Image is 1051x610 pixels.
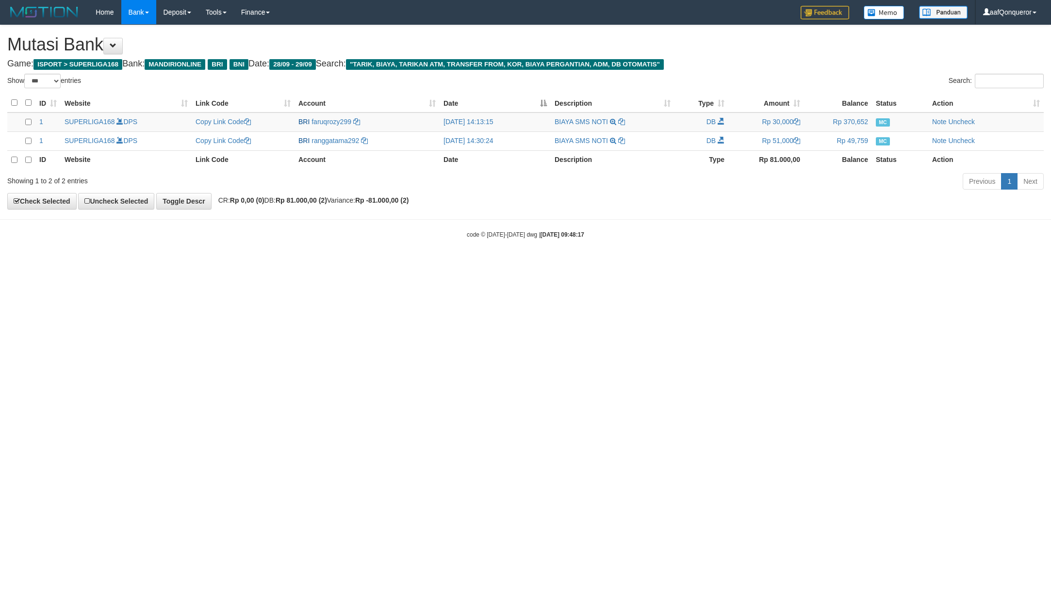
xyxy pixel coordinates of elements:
th: Type [674,150,728,169]
th: Link Code [192,150,295,169]
a: Toggle Descr [156,193,212,209]
h4: Game: Bank: Date: Search: [7,59,1044,69]
th: Action: activate to sort column ascending [928,94,1044,112]
small: code © [DATE]-[DATE] dwg | [467,231,584,238]
td: Rp 370,652 [804,112,872,132]
th: Date: activate to sort column descending [440,94,551,112]
th: Website [61,150,192,169]
th: Rp 81.000,00 [728,150,804,169]
th: Balance [804,94,872,112]
span: Manually Checked by: aafmnamm [876,118,890,127]
h1: Mutasi Bank [7,35,1044,54]
img: MOTION_logo.png [7,5,81,19]
th: Balance [804,150,872,169]
th: Description [551,150,674,169]
a: Note [932,137,947,144]
td: Rp 51,000 [728,131,804,150]
a: Copy Link Code [196,137,251,144]
td: DPS [61,131,192,150]
label: Search: [949,74,1044,88]
th: Description: activate to sort column ascending [551,94,674,112]
span: ISPORT > SUPERLIGA168 [33,59,122,70]
a: BIAYA SMS NOTI [555,137,608,144]
th: Website: activate to sort column ascending [61,94,192,112]
a: SUPERLIGA168 [65,118,115,126]
strong: [DATE] 09:48:17 [541,231,584,238]
strong: Rp 0,00 (0) [230,196,264,204]
td: [DATE] 14:13:15 [440,112,551,132]
strong: Rp -81.000,00 (2) [355,196,409,204]
a: faruqrozy299 [312,118,351,126]
td: Rp 30,000 [728,112,804,132]
img: panduan.png [919,6,968,19]
a: Copy ranggatama292 to clipboard [361,137,368,144]
span: DB [706,137,716,144]
span: MANDIRIONLINE [145,59,205,70]
th: Account: activate to sort column ascending [295,94,440,112]
th: Status [872,150,928,169]
th: Link Code: activate to sort column ascending [192,94,295,112]
a: 1 [1001,173,1018,190]
span: BRI [298,118,310,126]
a: Copy BIAYA SMS NOTI to clipboard [618,137,625,144]
th: ID [35,150,61,169]
span: CR: DB: Variance: [213,196,409,204]
img: Button%20Memo.svg [864,6,904,19]
a: Copy Link Code [196,118,251,126]
strong: Rp 81.000,00 (2) [276,196,327,204]
input: Search: [975,74,1044,88]
td: [DATE] 14:30:24 [440,131,551,150]
span: Manually Checked by: aafmnamm [876,137,890,145]
td: Rp 49,759 [804,131,872,150]
select: Showentries [24,74,61,88]
a: Copy Rp 51,000 to clipboard [793,137,800,144]
a: Note [932,118,947,126]
span: 1 [39,137,43,144]
th: Date [440,150,551,169]
a: Copy Rp 30,000 to clipboard [793,118,800,126]
div: Showing 1 to 2 of 2 entries [7,172,431,186]
a: SUPERLIGA168 [65,137,115,144]
span: 1 [39,118,43,126]
td: DPS [61,112,192,132]
a: Copy faruqrozy299 to clipboard [353,118,360,126]
th: Status [872,94,928,112]
th: ID: activate to sort column ascending [35,94,61,112]
a: Next [1017,173,1044,190]
a: Copy BIAYA SMS NOTI to clipboard [618,118,625,126]
th: Account [295,150,440,169]
a: ranggatama292 [312,137,359,144]
th: Type: activate to sort column ascending [674,94,728,112]
span: BRI [208,59,227,70]
a: Uncheck Selected [78,193,154,209]
label: Show entries [7,74,81,88]
a: Check Selected [7,193,77,209]
a: Previous [963,173,1002,190]
th: Amount: activate to sort column ascending [728,94,804,112]
span: BRI [298,137,310,144]
span: 28/09 - 29/09 [269,59,316,70]
img: Feedback.jpg [801,6,849,19]
span: DB [706,118,716,126]
th: Action [928,150,1044,169]
a: Uncheck [948,118,974,126]
span: "TARIK, BIAYA, TARIKAN ATM, TRANSFER FROM, KOR, BIAYA PERGANTIAN, ADM, DB OTOMATIS" [346,59,664,70]
span: BNI [230,59,248,70]
a: Uncheck [948,137,974,144]
a: BIAYA SMS NOTI [555,118,608,126]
